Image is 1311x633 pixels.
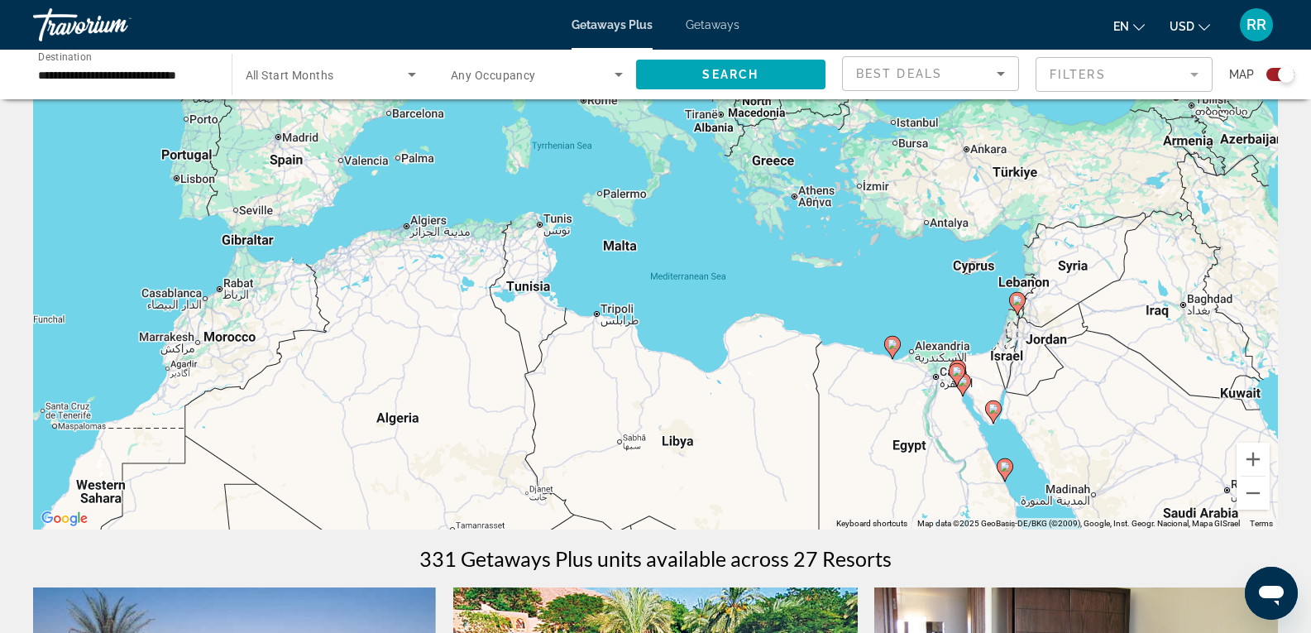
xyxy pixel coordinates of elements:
[856,67,942,80] span: Best Deals
[686,18,739,31] a: Getaways
[1245,567,1298,620] iframe: Button to launch messaging window
[1113,20,1129,33] span: en
[38,50,92,62] span: Destination
[246,69,334,82] span: All Start Months
[1237,477,1270,510] button: Zoom out
[1036,56,1213,93] button: Filter
[636,60,826,89] button: Search
[1235,7,1278,42] button: User Menu
[1246,17,1266,33] span: RR
[37,508,92,530] a: Open this area in Google Maps (opens a new window)
[856,64,1005,84] mat-select: Sort by
[1113,14,1145,38] button: Change language
[451,69,536,82] span: Any Occupancy
[1170,14,1210,38] button: Change currency
[33,3,199,46] a: Travorium
[1170,20,1194,33] span: USD
[37,508,92,530] img: Google
[419,546,892,571] h1: 331 Getaways Plus units available across 27 Resorts
[917,519,1240,528] span: Map data ©2025 GeoBasis-DE/BKG (©2009), Google, Inst. Geogr. Nacional, Mapa GISrael
[1250,519,1273,528] a: Terms (opens in new tab)
[836,518,907,530] button: Keyboard shortcuts
[1229,63,1254,86] span: Map
[572,18,653,31] a: Getaways Plus
[1237,443,1270,476] button: Zoom in
[702,68,758,81] span: Search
